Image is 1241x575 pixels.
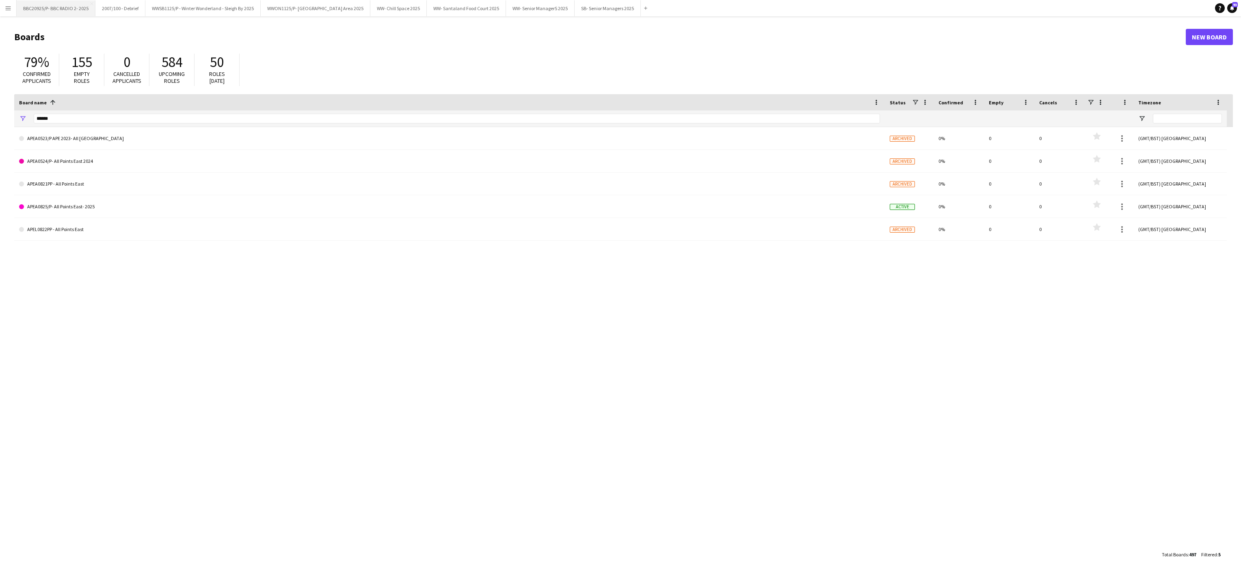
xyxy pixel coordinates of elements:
div: (GMT/BST) [GEOGRAPHIC_DATA] [1133,218,1227,240]
button: WWON1125/P- [GEOGRAPHIC_DATA] Area 2025 [261,0,370,16]
div: 0 [1034,127,1085,149]
button: WWSB1125/P - Winter Wonderland - Sleigh By 2025 [145,0,261,16]
div: (GMT/BST) [GEOGRAPHIC_DATA] [1133,150,1227,172]
div: 0% [934,218,984,240]
span: Filtered [1201,551,1217,558]
div: (GMT/BST) [GEOGRAPHIC_DATA] [1133,127,1227,149]
div: 0 [984,127,1034,149]
a: APEA0821PP - All Points East [19,173,880,195]
div: 0 [984,173,1034,195]
div: 0 [1034,195,1085,218]
span: Cancelled applicants [112,70,141,84]
span: Timezone [1138,99,1161,106]
div: : [1162,547,1196,562]
div: 0 [984,195,1034,218]
span: 5 [1218,551,1221,558]
button: Open Filter Menu [19,115,26,122]
span: Roles [DATE] [209,70,225,84]
div: 0 [1034,150,1085,172]
span: Empty [989,99,1003,106]
span: Archived [890,181,915,187]
span: Total Boards [1162,551,1188,558]
a: APEA0524/P- All Points East 2024 [19,150,880,173]
span: 79% [24,53,49,71]
span: 0 [123,53,130,71]
span: 93 [1232,2,1238,7]
button: WW- Senior ManagerS 2025 [506,0,575,16]
a: APEL0822PP - All Points East [19,218,880,241]
a: APEA0825/P- All Points East- 2025 [19,195,880,218]
span: Empty roles [74,70,90,84]
div: 0 [984,218,1034,240]
button: 2007/100 - Debrief [95,0,145,16]
span: Archived [890,136,915,142]
span: Status [890,99,906,106]
span: Cancels [1039,99,1057,106]
button: BBC20925/P- BBC RADIO 2- 2025 [17,0,95,16]
div: : [1201,547,1221,562]
span: Archived [890,227,915,233]
span: Board name [19,99,47,106]
span: Confirmed applicants [22,70,51,84]
div: 0 [984,150,1034,172]
span: 584 [162,53,182,71]
div: 0 [1034,173,1085,195]
span: Active [890,204,915,210]
span: 497 [1189,551,1196,558]
span: 155 [71,53,92,71]
span: 50 [210,53,224,71]
span: Archived [890,158,915,164]
div: 0 [1034,218,1085,240]
a: APEA0523/P APE 2023- All [GEOGRAPHIC_DATA] [19,127,880,150]
div: 0% [934,173,984,195]
input: Timezone Filter Input [1153,114,1222,123]
button: WW- Santaland Food Court 2025 [427,0,506,16]
button: Open Filter Menu [1138,115,1146,122]
button: SB- Senior Managers 2025 [575,0,641,16]
input: Board name Filter Input [34,114,880,123]
a: 93 [1227,3,1237,13]
div: 0% [934,127,984,149]
button: WW- Chill Space 2025 [370,0,427,16]
div: (GMT/BST) [GEOGRAPHIC_DATA] [1133,173,1227,195]
div: 0% [934,195,984,218]
div: (GMT/BST) [GEOGRAPHIC_DATA] [1133,195,1227,218]
a: New Board [1186,29,1233,45]
div: 0% [934,150,984,172]
h1: Boards [14,31,1186,43]
span: Upcoming roles [159,70,185,84]
span: Confirmed [938,99,963,106]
